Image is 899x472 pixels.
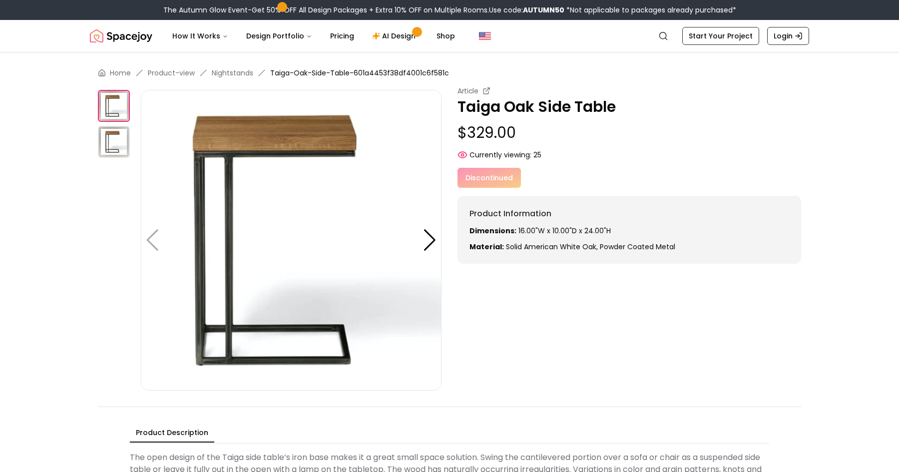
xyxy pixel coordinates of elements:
small: Article [457,86,478,96]
p: 16.00"W x 10.00"D x 24.00"H [469,226,789,236]
button: Product Description [130,424,214,443]
span: 25 [533,150,541,160]
nav: Main [164,26,463,46]
nav: Global [90,20,809,52]
img: United States [479,30,491,42]
span: Taiga-Oak-Side-Table-601a4453f38df4001c6f581c [270,68,449,78]
strong: Material: [469,242,504,252]
a: Login [767,27,809,45]
nav: breadcrumb [98,68,801,78]
a: Shop [429,26,463,46]
span: Solid American White Oak, powder coated metal [506,242,675,252]
a: Nightstands [212,68,253,78]
button: How It Works [164,26,236,46]
div: The Autumn Glow Event-Get 50% OFF All Design Packages + Extra 10% OFF on Multiple Rooms. [163,5,736,15]
a: Home [110,68,131,78]
img: https://storage.googleapis.com/spacejoy-main/assets/601a4453f38df4001c6f581c/product_0_m8mfaco5gl5c [98,90,130,122]
p: Taiga Oak Side Table [457,98,801,116]
h6: Product Information [469,208,789,220]
p: $329.00 [457,124,801,142]
span: Currently viewing: [469,150,531,160]
button: Design Portfolio [238,26,320,46]
a: Start Your Project [682,27,759,45]
img: https://storage.googleapis.com/spacejoy-main/assets/601a4453f38df4001c6f581c/product_1_ec7kof1ib6oa [98,126,130,158]
a: Product-view [148,68,195,78]
span: *Not applicable to packages already purchased* [564,5,736,15]
img: https://storage.googleapis.com/spacejoy-main/assets/601a4453f38df4001c6f581c/product_0_m8mfaco5gl5c [141,90,442,391]
a: Spacejoy [90,26,152,46]
span: Use code: [489,5,564,15]
a: AI Design [364,26,427,46]
a: Pricing [322,26,362,46]
strong: Dimensions: [469,226,516,236]
b: AUTUMN50 [523,5,564,15]
img: Spacejoy Logo [90,26,152,46]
